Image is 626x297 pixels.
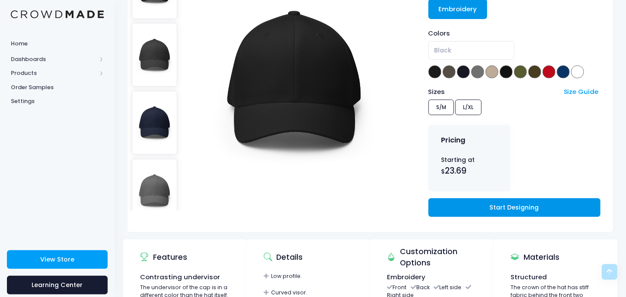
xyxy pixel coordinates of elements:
[387,284,407,291] li: Front
[140,245,187,270] div: Features
[264,272,354,281] div: Low profile.
[11,55,96,64] span: Dashboards
[445,165,466,177] span: 23.69
[264,289,354,297] div: Curved visor.
[434,46,452,55] span: Black
[411,284,430,291] li: Back
[387,272,477,282] div: Embroidery
[424,87,559,97] div: Sizes
[441,136,465,145] h4: Pricing
[32,281,83,289] span: Learning Center
[428,29,600,38] div: Colors
[434,284,462,291] li: Left side
[11,39,104,48] span: Home
[40,255,74,264] span: View Store
[11,97,104,106] span: Settings
[11,10,104,19] img: Logo
[140,272,230,282] div: Contrasting undervisor
[511,272,600,282] div: Structured
[428,198,600,217] a: Start Designing
[441,155,498,177] div: Starting at $
[11,69,96,77] span: Products
[7,276,108,294] a: Learning Center
[511,245,559,270] div: Materials
[387,245,474,270] div: Customization Options
[7,250,108,269] a: View Store
[564,87,599,96] a: Size Guide
[11,83,104,92] span: Order Samples
[264,245,303,270] div: Details
[428,41,514,60] span: Black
